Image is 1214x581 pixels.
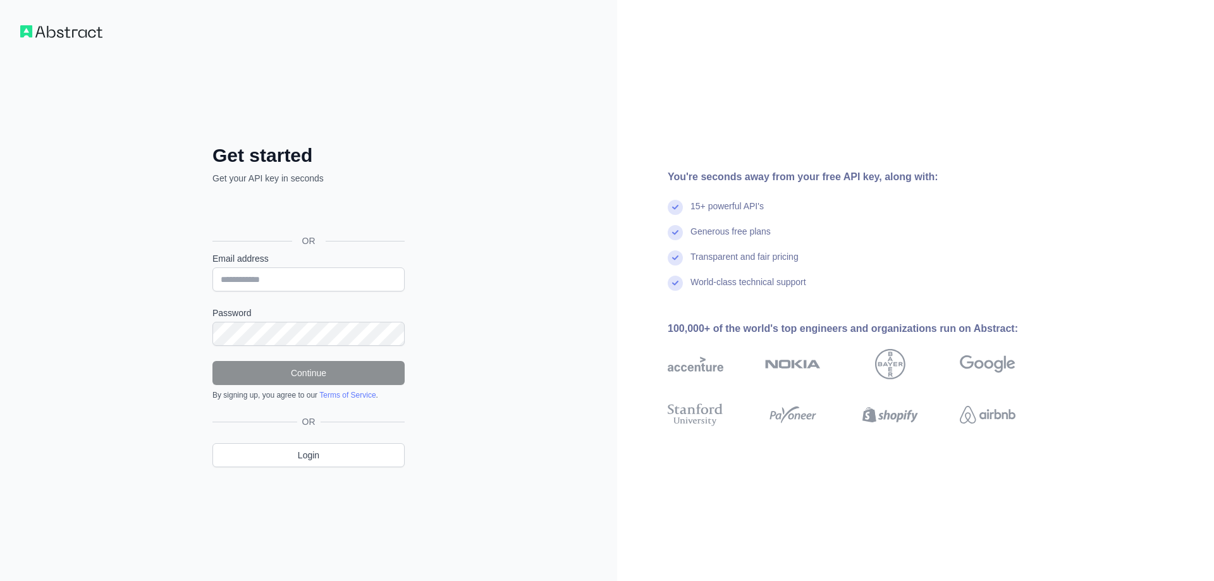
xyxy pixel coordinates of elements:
[212,307,405,319] label: Password
[206,199,408,226] iframe: Sign in with Google Button
[668,250,683,266] img: check mark
[960,349,1015,379] img: google
[862,401,918,429] img: shopify
[668,321,1056,336] div: 100,000+ of the world's top engineers and organizations run on Abstract:
[297,415,321,428] span: OR
[668,200,683,215] img: check mark
[690,200,764,225] div: 15+ powerful API's
[765,349,821,379] img: nokia
[212,390,405,400] div: By signing up, you agree to our .
[292,235,326,247] span: OR
[668,169,1056,185] div: You're seconds away from your free API key, along with:
[20,25,102,38] img: Workflow
[690,225,771,250] div: Generous free plans
[765,401,821,429] img: payoneer
[212,361,405,385] button: Continue
[668,349,723,379] img: accenture
[875,349,905,379] img: bayer
[212,144,405,167] h2: Get started
[960,401,1015,429] img: airbnb
[668,401,723,429] img: stanford university
[319,391,376,400] a: Terms of Service
[690,250,799,276] div: Transparent and fair pricing
[668,276,683,291] img: check mark
[212,172,405,185] p: Get your API key in seconds
[212,252,405,265] label: Email address
[668,225,683,240] img: check mark
[690,276,806,301] div: World-class technical support
[212,443,405,467] a: Login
